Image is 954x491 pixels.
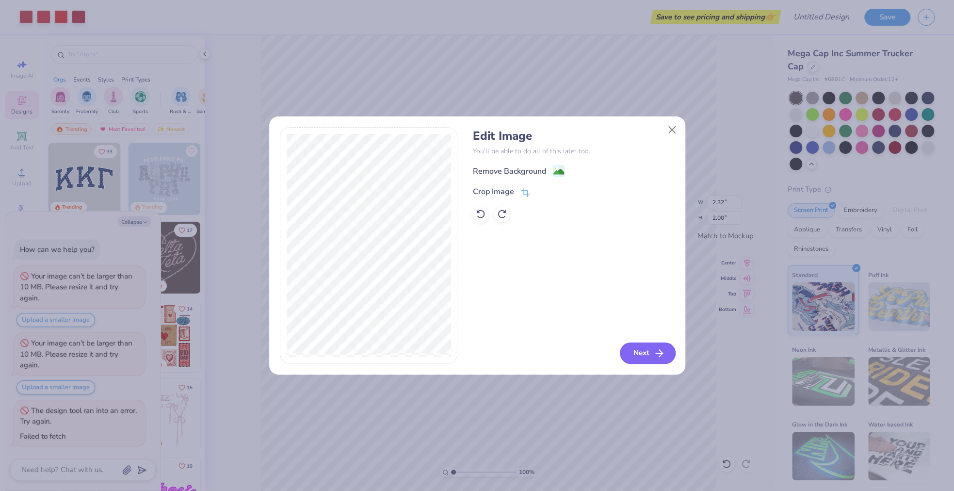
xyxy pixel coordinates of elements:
div: Crop Image [473,186,514,197]
div: Remove Background [473,165,546,177]
h4: Edit Image [473,129,674,143]
button: Close [663,120,681,139]
button: Next [620,343,676,364]
p: You’ll be able to do all of this later too. [473,146,674,156]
